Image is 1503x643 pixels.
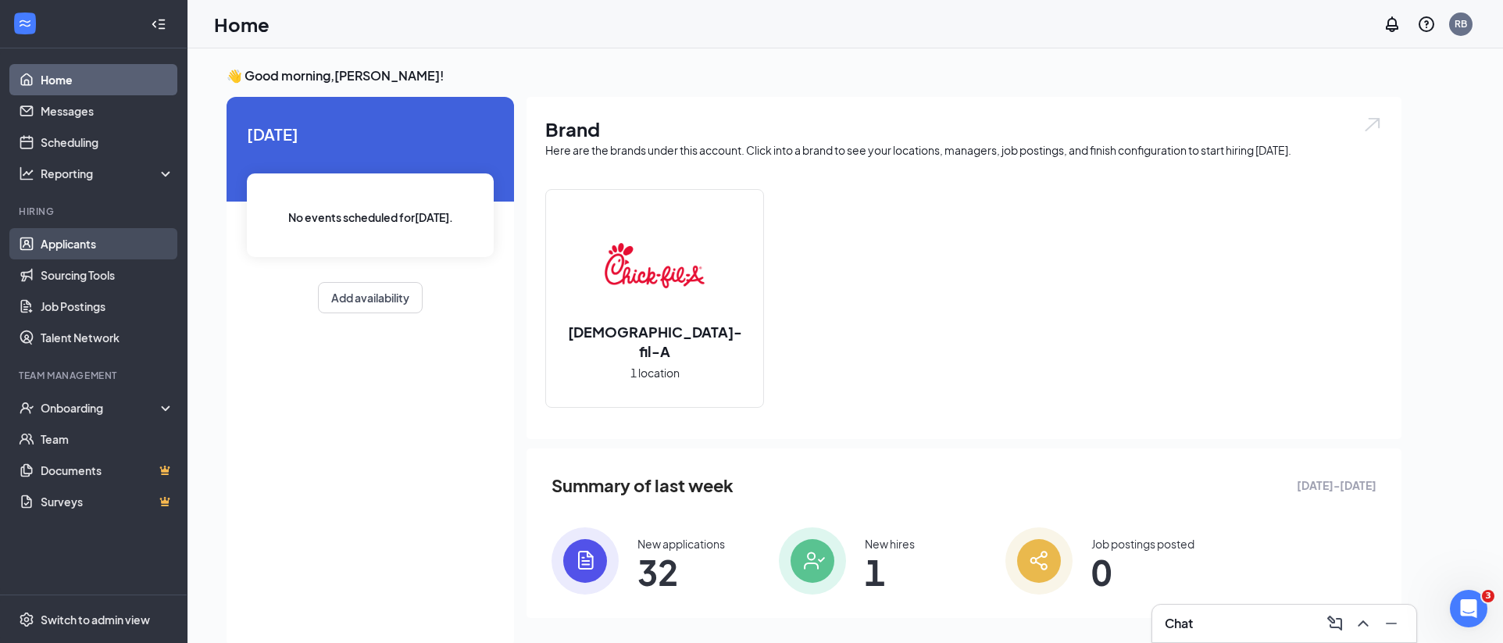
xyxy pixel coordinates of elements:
[1379,611,1404,636] button: Minimize
[865,558,915,586] span: 1
[545,116,1383,142] h1: Brand
[41,166,175,181] div: Reporting
[552,472,734,499] span: Summary of last week
[318,282,423,313] button: Add availability
[779,527,846,595] img: icon
[41,486,174,517] a: SurveysCrown
[1326,614,1344,633] svg: ComposeMessage
[1382,614,1401,633] svg: Minimize
[151,16,166,32] svg: Collapse
[19,612,34,627] svg: Settings
[630,364,680,381] span: 1 location
[41,423,174,455] a: Team
[1323,611,1348,636] button: ComposeMessage
[1354,614,1373,633] svg: ChevronUp
[1351,611,1376,636] button: ChevronUp
[19,205,171,218] div: Hiring
[1091,536,1194,552] div: Job postings posted
[545,142,1383,158] div: Here are the brands under this account. Click into a brand to see your locations, managers, job p...
[41,127,174,158] a: Scheduling
[1482,590,1494,602] span: 3
[41,291,174,322] a: Job Postings
[41,322,174,353] a: Talent Network
[637,536,725,552] div: New applications
[19,369,171,382] div: Team Management
[247,122,494,146] span: [DATE]
[1297,477,1376,494] span: [DATE] - [DATE]
[1417,15,1436,34] svg: QuestionInfo
[19,400,34,416] svg: UserCheck
[17,16,33,31] svg: WorkstreamLogo
[41,259,174,291] a: Sourcing Tools
[1165,615,1193,632] h3: Chat
[41,64,174,95] a: Home
[41,95,174,127] a: Messages
[214,11,270,38] h1: Home
[1450,590,1487,627] iframe: Intercom live chat
[227,67,1401,84] h3: 👋 Good morning, [PERSON_NAME] !
[546,322,763,361] h2: [DEMOGRAPHIC_DATA]-fil-A
[1383,15,1401,34] svg: Notifications
[41,455,174,486] a: DocumentsCrown
[41,400,161,416] div: Onboarding
[41,612,150,627] div: Switch to admin view
[637,558,725,586] span: 32
[1005,527,1073,595] img: icon
[1362,116,1383,134] img: open.6027fd2a22e1237b5b06.svg
[865,536,915,552] div: New hires
[288,209,453,226] span: No events scheduled for [DATE] .
[41,228,174,259] a: Applicants
[605,216,705,316] img: Chick-fil-A
[19,166,34,181] svg: Analysis
[1455,17,1467,30] div: RB
[1091,558,1194,586] span: 0
[552,527,619,595] img: icon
